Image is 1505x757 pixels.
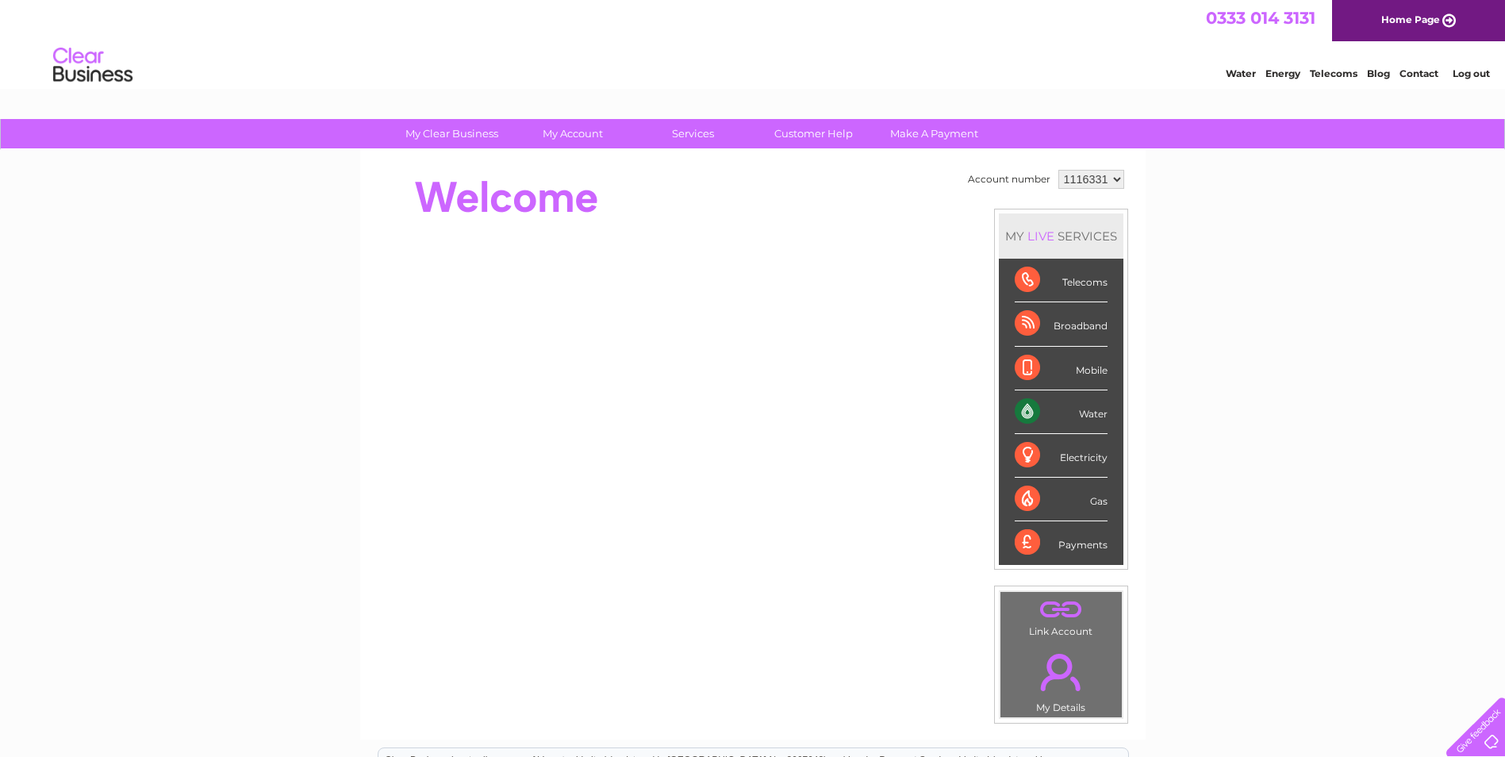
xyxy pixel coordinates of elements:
div: Broadband [1015,302,1108,346]
a: My Clear Business [386,119,517,148]
a: . [1004,596,1118,624]
div: Gas [1015,478,1108,521]
a: Contact [1399,67,1438,79]
a: 0333 014 3131 [1206,8,1315,28]
td: My Details [1000,640,1123,718]
a: My Account [507,119,638,148]
a: Make A Payment [869,119,1000,148]
td: Account number [964,166,1054,193]
a: Blog [1367,67,1390,79]
a: Services [628,119,758,148]
a: Energy [1265,67,1300,79]
a: Telecoms [1310,67,1357,79]
div: Payments [1015,521,1108,564]
div: Clear Business is a trading name of Verastar Limited (registered in [GEOGRAPHIC_DATA] No. 3667643... [378,9,1128,77]
div: Electricity [1015,434,1108,478]
a: Customer Help [748,119,879,148]
a: Water [1226,67,1256,79]
div: Mobile [1015,347,1108,390]
td: Link Account [1000,591,1123,641]
div: MY SERVICES [999,213,1123,259]
div: Telecoms [1015,259,1108,302]
a: . [1004,644,1118,700]
a: Log out [1453,67,1490,79]
div: LIVE [1024,229,1058,244]
div: Water [1015,390,1108,434]
img: logo.png [52,41,133,90]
